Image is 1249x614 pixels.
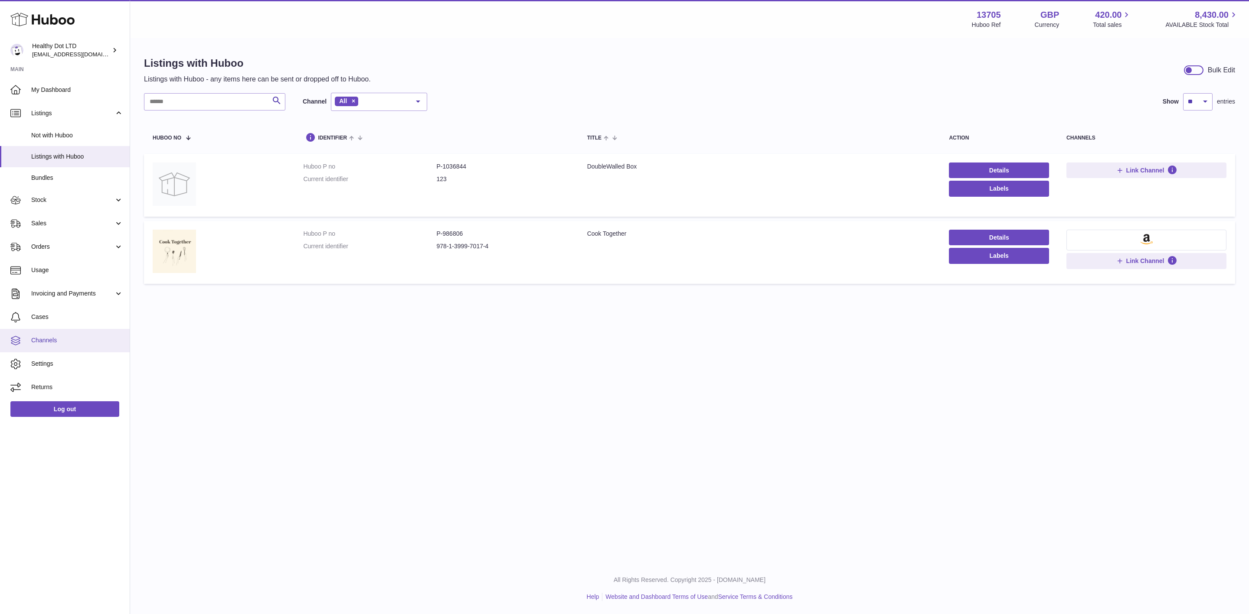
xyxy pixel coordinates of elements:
div: Healthy Dot LTD [32,42,110,58]
div: channels [1066,135,1226,141]
span: Listings [31,109,114,117]
dd: 123 [437,175,570,183]
span: Cases [31,313,123,321]
span: title [587,135,602,141]
p: All Rights Reserved. Copyright 2025 - [DOMAIN_NAME] [137,576,1242,584]
span: Stock [31,196,114,204]
span: Total sales [1093,21,1131,29]
span: Invoicing and Payments [31,289,114,298]
button: Link Channel [1066,253,1226,269]
a: Details [949,230,1049,245]
dd: P-986806 [437,230,570,238]
div: Huboo Ref [972,21,1001,29]
a: 420.00 Total sales [1093,9,1131,29]
span: Bundles [31,174,123,182]
span: Huboo no [153,135,181,141]
span: All [339,97,347,104]
span: [EMAIL_ADDRESS][DOMAIN_NAME] [32,51,128,58]
li: and [602,593,792,601]
span: Not with Huboo [31,131,123,140]
a: Log out [10,401,119,417]
strong: GBP [1040,9,1059,21]
dt: Huboo P no [303,162,436,171]
img: DoubleWalled Box [153,162,196,206]
span: Link Channel [1126,166,1164,174]
dd: 978-1-3999-7017-4 [437,242,570,250]
p: Listings with Huboo - any items here can be sent or dropped off to Huboo. [144,75,371,84]
div: DoubleWalled Box [587,162,932,171]
label: Show [1163,97,1179,106]
div: Bulk Edit [1208,65,1235,75]
span: Channels [31,336,123,344]
button: Labels [949,181,1049,196]
span: Returns [31,383,123,391]
div: action [949,135,1049,141]
dd: P-1036844 [437,162,570,171]
button: Link Channel [1066,162,1226,178]
span: AVAILABLE Stock Total [1165,21,1239,29]
div: Cook Together [587,230,932,238]
a: 8,430.00 AVAILABLE Stock Total [1165,9,1239,29]
span: 420.00 [1095,9,1121,21]
span: Usage [31,266,123,274]
span: Listings with Huboo [31,153,123,161]
dt: Current identifier [303,175,436,183]
label: Channel [303,97,327,106]
a: Details [949,162,1049,178]
a: Website and Dashboard Terms of Use [605,593,708,600]
span: My Dashboard [31,86,123,94]
div: Currency [1035,21,1059,29]
span: Sales [31,219,114,227]
img: Cook Together [153,230,196,273]
a: Service Terms & Conditions [718,593,793,600]
span: identifier [318,135,347,141]
span: Orders [31,243,114,251]
button: Labels [949,248,1049,263]
span: 8,430.00 [1195,9,1229,21]
h1: Listings with Huboo [144,56,371,70]
img: amazon-small.png [1140,234,1153,244]
a: Help [587,593,599,600]
span: entries [1217,97,1235,106]
strong: 13705 [977,9,1001,21]
span: Link Channel [1126,257,1164,265]
img: internalAdmin-13705@internal.huboo.com [10,44,23,57]
dt: Huboo P no [303,230,436,238]
span: Settings [31,360,123,368]
dt: Current identifier [303,242,436,250]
